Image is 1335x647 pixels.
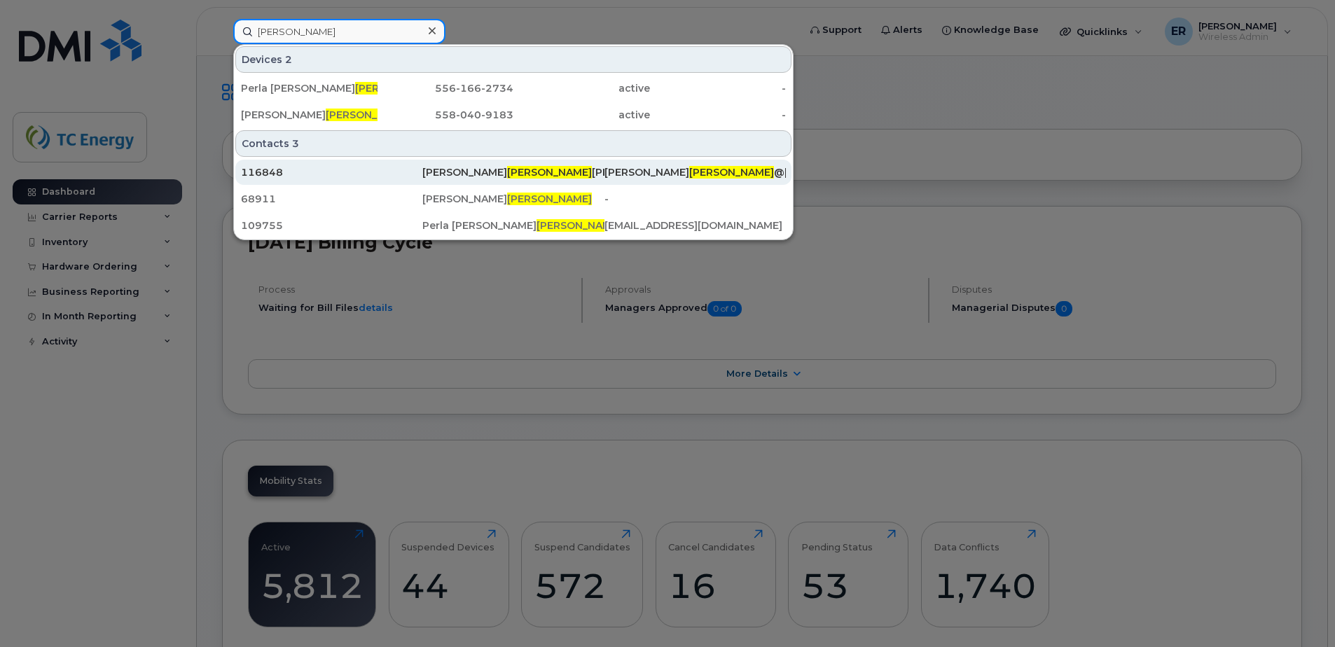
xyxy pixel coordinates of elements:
[1274,586,1324,636] iframe: Messenger Launcher
[285,53,292,67] span: 2
[292,137,299,151] span: 3
[378,108,514,122] div: 558-040-9183
[604,218,786,232] div: [EMAIL_ADDRESS][DOMAIN_NAME]
[241,165,422,179] div: 116848
[507,193,592,205] span: [PERSON_NAME]
[241,218,422,232] div: 109755
[650,81,787,95] div: -
[235,102,791,127] a: [PERSON_NAME][PERSON_NAME][PERSON_NAME]558-040-9183active-
[235,130,791,157] div: Contacts
[422,218,604,232] div: Perla [PERSON_NAME]
[235,186,791,211] a: 68911[PERSON_NAME][PERSON_NAME]-
[604,165,786,179] div: [PERSON_NAME] @[DOMAIN_NAME]
[241,81,378,95] div: Perla [PERSON_NAME]
[537,219,621,232] span: [PERSON_NAME]
[604,192,786,206] div: -
[650,108,787,122] div: -
[507,166,592,179] span: [PERSON_NAME]
[241,108,378,122] div: [PERSON_NAME] [PERSON_NAME]
[235,213,791,238] a: 109755Perla [PERSON_NAME][PERSON_NAME][EMAIL_ADDRESS][DOMAIN_NAME]
[235,76,791,101] a: Perla [PERSON_NAME][PERSON_NAME]556-166-2734active-
[235,46,791,73] div: Devices
[235,160,791,185] a: 116848[PERSON_NAME][PERSON_NAME][PERSON_NAME][PERSON_NAME][PERSON_NAME]@[DOMAIN_NAME]
[513,108,650,122] div: active
[326,109,410,121] span: [PERSON_NAME]
[241,192,422,206] div: 68911
[422,165,604,179] div: [PERSON_NAME] [PERSON_NAME]
[422,192,604,206] div: [PERSON_NAME]
[355,82,440,95] span: [PERSON_NAME]
[378,81,514,95] div: 556-166-2734
[689,166,774,179] span: [PERSON_NAME]
[513,81,650,95] div: active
